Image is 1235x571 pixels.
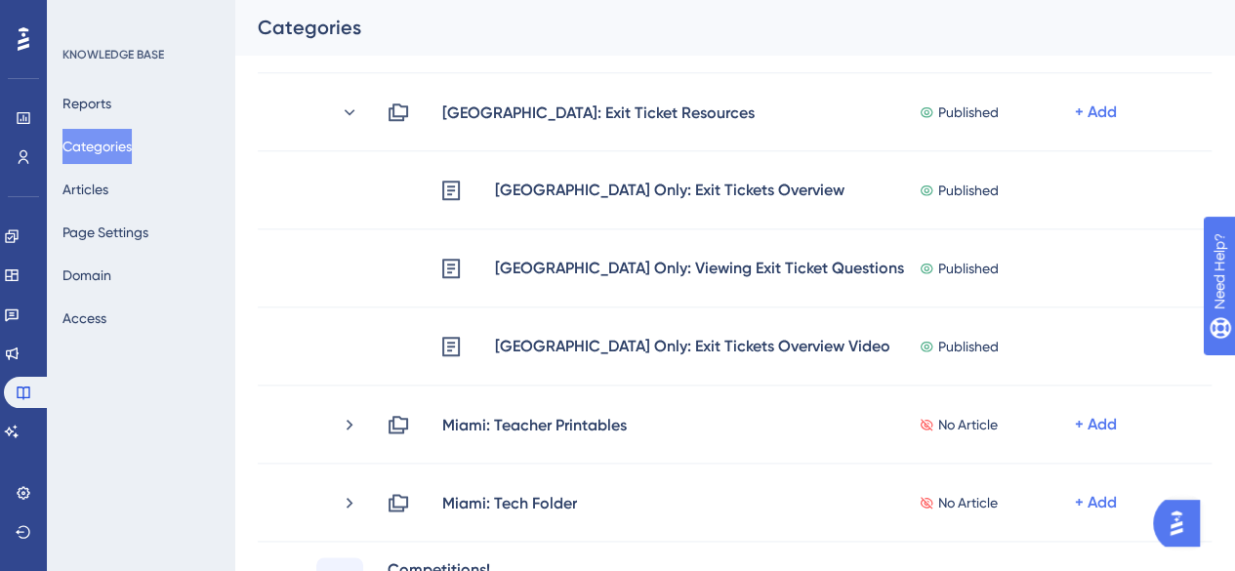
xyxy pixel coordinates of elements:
div: [GEOGRAPHIC_DATA] Only: Exit Tickets Overview [494,178,845,203]
button: Page Settings [62,215,148,250]
button: Reports [62,86,111,121]
div: Miami: Tech Folder [441,491,578,514]
div: [GEOGRAPHIC_DATA] Only: Exit Tickets Overview Video [494,334,891,359]
span: Published [938,335,999,358]
span: No Article [938,491,998,514]
span: Published [938,101,999,124]
iframe: UserGuiding AI Assistant Launcher [1153,494,1212,552]
div: + Add [1075,101,1117,124]
div: [GEOGRAPHIC_DATA]: Exit Ticket Resources [441,101,756,124]
button: Categories [62,129,132,164]
button: Access [62,301,106,336]
div: [GEOGRAPHIC_DATA] Only: Viewing Exit Ticket Questions [494,256,905,281]
div: Categories [258,14,1163,41]
div: Miami: Teacher Printables [441,413,628,436]
span: Published [938,179,999,202]
span: No Article [938,413,998,436]
span: Published [938,257,999,280]
div: + Add [1075,491,1117,514]
div: + Add [1075,413,1117,436]
button: Articles [62,172,108,207]
span: Need Help? [46,5,122,28]
button: Domain [62,258,111,293]
div: KNOWLEDGE BASE [62,47,164,62]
